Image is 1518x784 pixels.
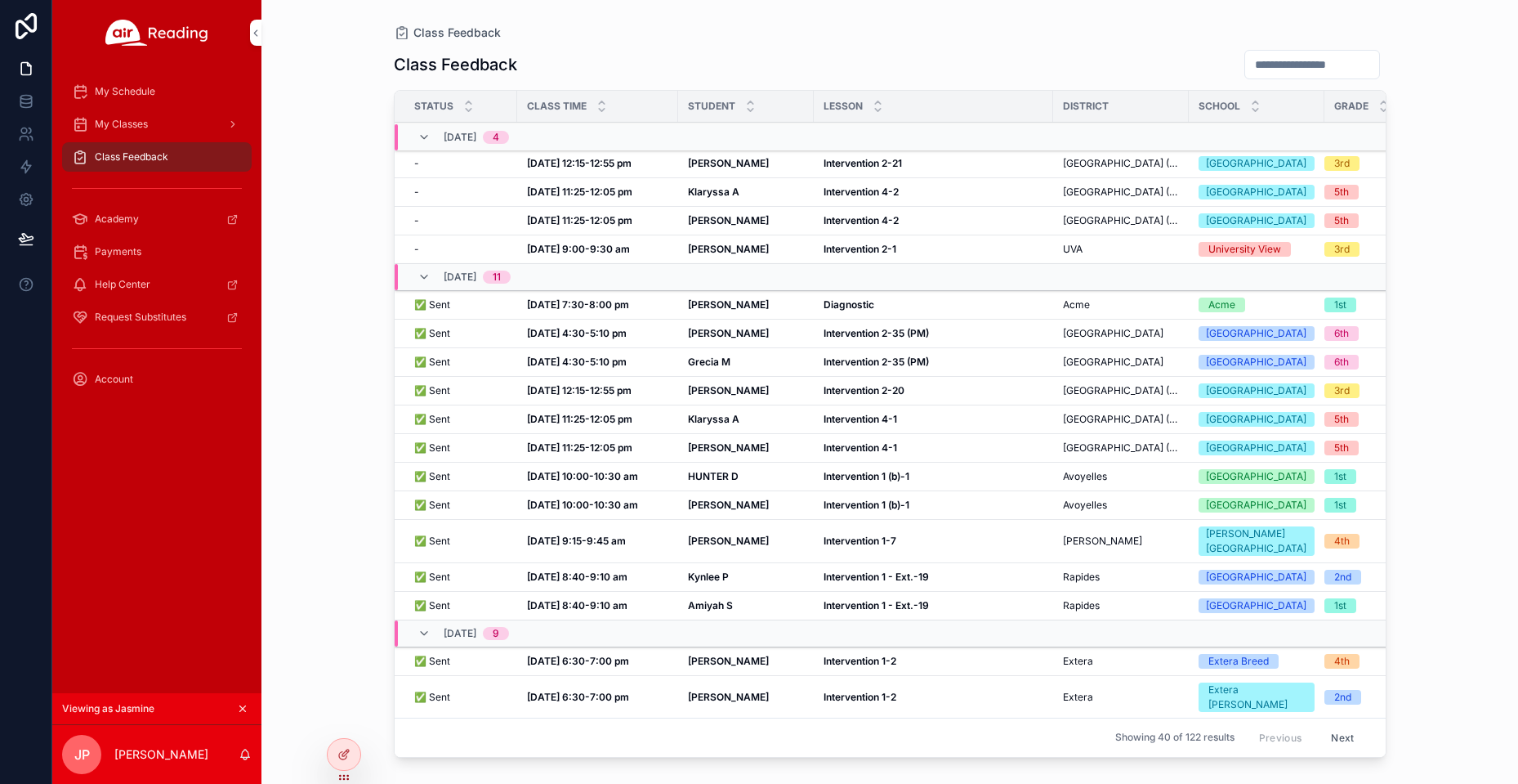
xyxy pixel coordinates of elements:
div: 4 [493,131,499,144]
span: ✅ Sent [414,535,450,548]
a: Intervention 2-35 (PM) [824,327,1043,340]
a: ✅ Sent [414,384,507,397]
a: [PERSON_NAME] [688,214,804,227]
span: Rapides [1063,571,1100,584]
span: Class Feedback [413,25,501,41]
span: Student [688,100,735,113]
strong: [DATE] 10:00-10:30 am [527,470,638,482]
strong: [PERSON_NAME] [688,384,769,396]
a: Help Center [62,270,252,299]
span: - [414,157,419,170]
a: Class Feedback [62,142,252,172]
div: [GEOGRAPHIC_DATA] [1206,213,1306,228]
span: [DATE] [444,627,476,640]
strong: Intervention 1-2 [824,655,896,667]
strong: [DATE] 4:30-5:10 pm [527,327,627,339]
span: [DATE] [444,131,476,144]
strong: Intervention 1 (b)-1 [824,499,909,511]
strong: Intervention 4-2 [824,186,899,198]
strong: [PERSON_NAME] [688,157,769,169]
span: ✅ Sent [414,571,450,584]
a: 2nd [1324,690,1471,705]
div: 1st [1334,469,1346,484]
strong: [PERSON_NAME] [688,691,769,703]
span: ✅ Sent [414,655,450,668]
strong: Intervention 1 - Ext.-19 [824,571,929,583]
a: [DATE] 9:15-9:45 am [527,535,668,548]
a: [DATE] 11:25-12:05 pm [527,413,668,426]
strong: [DATE] 11:25-12:05 pm [527,186,632,198]
strong: [DATE] 7:30-8:00 pm [527,298,629,311]
a: Klaryssa A [688,413,804,426]
div: 5th [1334,185,1349,199]
strong: Diagnostic [824,298,874,311]
a: ✅ Sent [414,441,507,455]
a: [GEOGRAPHIC_DATA] (JVPS) [1063,186,1179,199]
a: 6th [1324,326,1471,341]
a: [GEOGRAPHIC_DATA] [1199,213,1315,228]
span: [GEOGRAPHIC_DATA] [1063,356,1163,369]
strong: Intervention 4-2 [824,214,899,226]
a: [GEOGRAPHIC_DATA] [1199,570,1315,585]
span: Grade [1334,100,1368,113]
span: [GEOGRAPHIC_DATA] (JVPS) [1063,441,1179,455]
strong: [PERSON_NAME] [688,441,769,454]
span: UVA [1063,243,1083,256]
a: [DATE] 11:25-12:05 pm [527,441,668,455]
strong: [DATE] 6:30-7:00 pm [527,655,629,667]
a: [DATE] 11:25-12:05 pm [527,214,668,227]
div: 2nd [1334,690,1351,705]
span: Extera [1063,655,1093,668]
a: Extera Breed [1199,654,1315,669]
a: [PERSON_NAME] [688,384,804,397]
a: Academy [62,204,252,234]
div: 1st [1334,298,1346,312]
a: [GEOGRAPHIC_DATA] [1199,598,1315,613]
a: Intervention 4-1 [824,441,1043,455]
a: Acme [1199,298,1315,312]
span: Class Feedback [95,150,168,164]
span: [GEOGRAPHIC_DATA] (JVPS) [1063,384,1179,397]
a: [DATE] 6:30-7:00 pm [527,691,668,704]
a: [GEOGRAPHIC_DATA] [1199,412,1315,427]
strong: [DATE] 11:25-12:05 pm [527,413,632,425]
span: - [414,243,419,256]
a: ✅ Sent [414,655,507,668]
strong: [DATE] 4:30-5:10 pm [527,356,627,368]
strong: Intervention 4-1 [824,441,897,454]
span: [GEOGRAPHIC_DATA] (JVPS) [1063,157,1179,170]
span: [PERSON_NAME] [1063,535,1142,548]
a: Intervention 2-20 [824,384,1043,397]
a: - [414,243,507,256]
a: Intervention 1 (b)-1 [824,499,1043,512]
span: ✅ Sent [414,384,450,397]
div: 5th [1334,412,1349,427]
a: [DATE] 4:30-5:10 pm [527,356,668,369]
a: [DATE] 12:15-12:55 pm [527,157,668,170]
a: 5th [1324,412,1471,427]
a: Rapides [1063,599,1179,612]
a: [DATE] 8:40-9:10 am [527,571,668,584]
a: [GEOGRAPHIC_DATA] [1199,441,1315,455]
span: Status [414,100,453,113]
strong: Amiyah S [688,599,733,612]
a: [PERSON_NAME] [1063,535,1179,548]
a: Intervention 4-1 [824,413,1043,426]
a: - [414,214,507,227]
strong: Intervention 1-2 [824,691,896,703]
span: Academy [95,213,139,226]
a: ✅ Sent [414,356,507,369]
a: [PERSON_NAME] [688,535,804,548]
a: - [414,186,507,199]
a: [GEOGRAPHIC_DATA] (JVPS) [1063,413,1179,426]
span: District [1063,100,1109,113]
span: [GEOGRAPHIC_DATA] (JVPS) [1063,214,1179,227]
span: Acme [1063,298,1090,311]
span: JP [74,745,90,764]
a: 4th [1324,654,1471,669]
div: [GEOGRAPHIC_DATA] [1206,383,1306,398]
div: [GEOGRAPHIC_DATA] [1206,469,1306,484]
strong: Intervention 1 - Ext.-19 [824,599,929,612]
h1: Class Feedback [394,53,517,76]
